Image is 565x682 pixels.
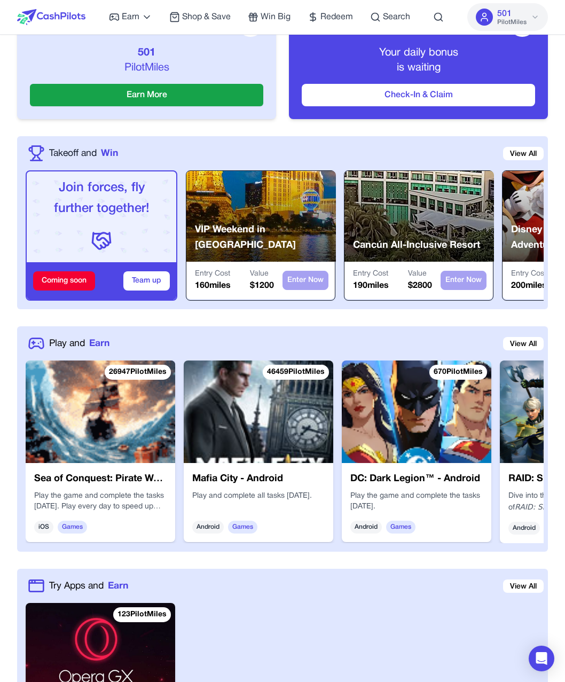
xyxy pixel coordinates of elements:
[192,472,325,487] h3: Mafia City - Android
[17,9,85,25] img: CashPilots Logo
[248,11,291,23] a: Win Big
[34,521,53,534] span: iOS
[105,365,171,380] div: 26947 PilotMiles
[195,269,231,279] p: Entry Cost
[169,11,231,23] a: Shop & Save
[192,521,224,534] span: Android
[26,360,175,463] img: Sea of Conquest: Pirate War - iOS
[89,336,109,350] span: Earn
[58,521,87,534] span: Games
[33,271,95,291] div: Coming soon
[353,238,480,253] p: Cancún All-Inclusive Resort
[195,279,231,292] p: 160 miles
[49,336,85,350] span: Play and
[35,178,168,220] p: Join forces, fly further together!
[497,7,512,20] span: 501
[302,45,535,60] p: Your daily bonus
[49,336,109,350] a: Play andEarn
[383,11,410,23] span: Search
[353,279,389,292] p: 190 miles
[30,60,263,75] p: PilotMiles
[529,646,554,671] div: Open Intercom Messenger
[503,337,544,350] a: View All
[122,11,139,23] span: Earn
[503,579,544,593] a: View All
[184,360,333,463] img: Mafia City - Android
[397,63,441,73] span: is waiting
[353,269,389,279] p: Entry Cost
[228,521,257,534] span: Games
[261,11,291,23] span: Win Big
[250,279,274,292] p: $ 1200
[250,269,274,279] p: Value
[350,491,483,512] div: Play the game and complete the tasks [DATE].
[429,365,487,380] div: 670 PilotMiles
[108,579,128,593] span: Earn
[511,269,547,279] p: Entry Cost
[34,472,167,487] h3: Sea of Conquest: Pirate War - iOS
[192,491,325,512] div: Play and complete all tasks [DATE].
[282,271,328,290] button: Enter Now
[320,11,353,23] span: Redeem
[308,11,353,23] a: Redeem
[386,521,415,534] span: Games
[508,522,540,535] span: Android
[503,147,544,160] a: View All
[49,146,118,160] a: Takeoff andWin
[123,271,170,291] button: Team up
[441,271,486,290] button: Enter Now
[302,84,535,106] button: Check-In & Claim
[350,521,382,534] span: Android
[467,3,548,31] button: 501PilotMiles
[408,269,432,279] p: Value
[408,279,432,292] p: $ 2800
[370,11,410,23] a: Search
[49,579,128,593] a: Try Apps andEarn
[49,579,104,593] span: Try Apps and
[101,146,118,160] span: Win
[350,472,483,487] h3: DC: Dark Legion™ - Android
[182,11,231,23] span: Shop & Save
[511,279,547,292] p: 200 miles
[49,146,97,160] span: Takeoff and
[113,607,171,622] div: 123 PilotMiles
[195,222,336,254] p: VIP Weekend in [GEOGRAPHIC_DATA]
[30,84,263,106] button: Earn More
[30,45,263,60] p: 501
[497,18,527,27] span: PilotMiles
[342,360,491,463] img: DC: Dark Legion™ - Android
[263,365,329,380] div: 46459 PilotMiles
[34,491,167,512] div: Play the game and complete the tasks [DATE]. Play every day to speed up your progress significantly!
[109,11,152,23] a: Earn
